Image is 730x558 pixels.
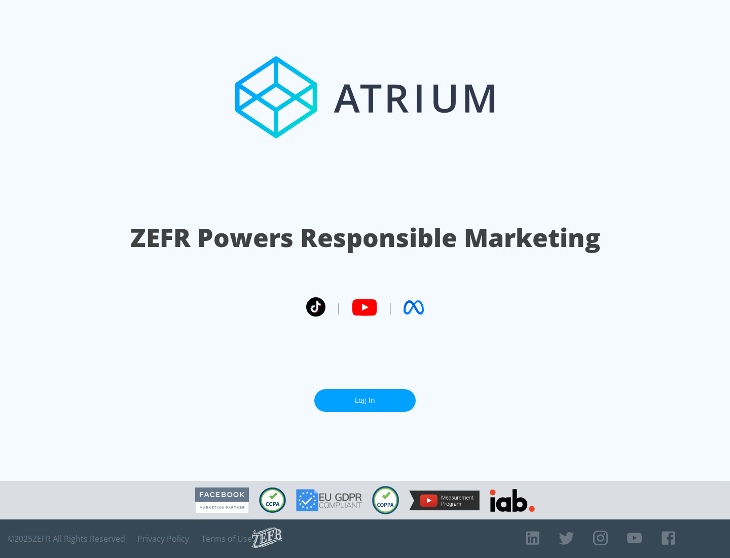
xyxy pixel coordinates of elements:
h1: ZEFR Powers Responsible Marketing [130,220,600,255]
span: | [336,300,342,315]
a: Log In [314,389,416,412]
a: Terms of Use [201,534,252,544]
span: © 2025 ZEFR All Rights Reserved [8,534,125,544]
img: Facebook Marketing Partner [195,487,249,513]
img: COPPA Compliant [372,486,399,514]
img: GDPR Compliant [296,489,362,511]
span: | [387,300,393,315]
img: YouTube Measurement Program [409,491,480,510]
a: Privacy Policy [137,534,189,544]
img: IAB [490,489,535,512]
img: CCPA Compliant [259,487,286,513]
